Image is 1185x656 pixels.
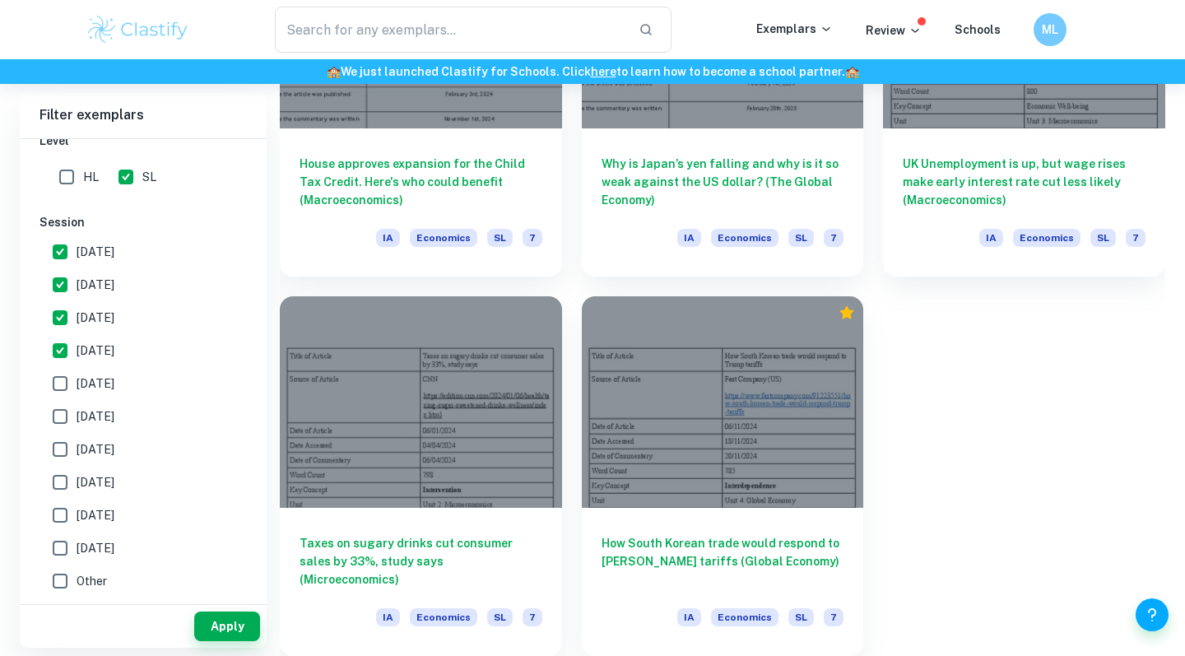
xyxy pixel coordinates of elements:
button: Help and Feedback [1136,598,1169,631]
h6: Filter exemplars [20,92,267,138]
span: 🏫 [845,65,859,78]
span: SL [788,229,814,247]
span: 7 [824,229,843,247]
span: 7 [523,229,542,247]
span: [DATE] [77,342,114,360]
span: SL [142,168,156,186]
span: [DATE] [77,539,114,557]
span: IA [979,229,1003,247]
h6: How South Korean trade would respond to [PERSON_NAME] tariffs (Global Economy) [602,534,844,589]
h6: Taxes on sugary drinks cut consumer sales by 33%, study says (Microeconomics) [300,534,542,589]
span: IA [376,608,400,626]
span: 7 [1126,229,1145,247]
h6: We just launched Clastify for Schools. Click to learn how to become a school partner. [3,63,1182,81]
button: ML [1034,13,1066,46]
span: IA [376,229,400,247]
span: Economics [410,608,477,626]
span: Economics [711,229,778,247]
span: [DATE] [77,375,114,393]
span: IA [677,229,701,247]
span: [DATE] [77,506,114,524]
span: [DATE] [77,407,114,426]
p: Review [866,21,922,40]
span: IA [677,608,701,626]
span: Other [77,572,107,590]
span: SL [487,608,513,626]
p: Exemplars [756,20,833,38]
span: HL [83,168,99,186]
span: SL [788,608,814,626]
button: Apply [194,612,260,641]
a: How South Korean trade would respond to [PERSON_NAME] tariffs (Global Economy)IAEconomicsSL7 [582,296,864,656]
a: Taxes on sugary drinks cut consumer sales by 33%, study says (Microeconomics)IAEconomicsSL7 [280,296,562,656]
span: SL [1090,229,1116,247]
h6: House approves expansion for the Child Tax Credit. Here's who could benefit (Macroeconomics) [300,155,542,209]
span: SL [487,229,513,247]
span: [DATE] [77,243,114,261]
h6: ML [1041,21,1060,39]
span: [DATE] [77,440,114,458]
span: Economics [711,608,778,626]
h6: Why is Japan’s yen falling and why is it so weak against the US dollar? (The Global Economy) [602,155,844,209]
div: Premium [839,305,855,321]
input: Search for any exemplars... [275,7,625,53]
img: Clastify logo [86,13,190,46]
h6: UK Unemployment is up, but wage rises make early interest rate cut less likely (Macroeconomics) [903,155,1145,209]
span: Economics [410,229,477,247]
span: [DATE] [77,276,114,294]
h6: Level [39,132,247,150]
h6: Session [39,213,247,231]
span: 🏫 [327,65,341,78]
span: [DATE] [77,473,114,491]
span: 7 [824,608,843,626]
span: 7 [523,608,542,626]
span: [DATE] [77,309,114,327]
span: Economics [1013,229,1080,247]
a: here [591,65,616,78]
a: Schools [955,23,1001,36]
